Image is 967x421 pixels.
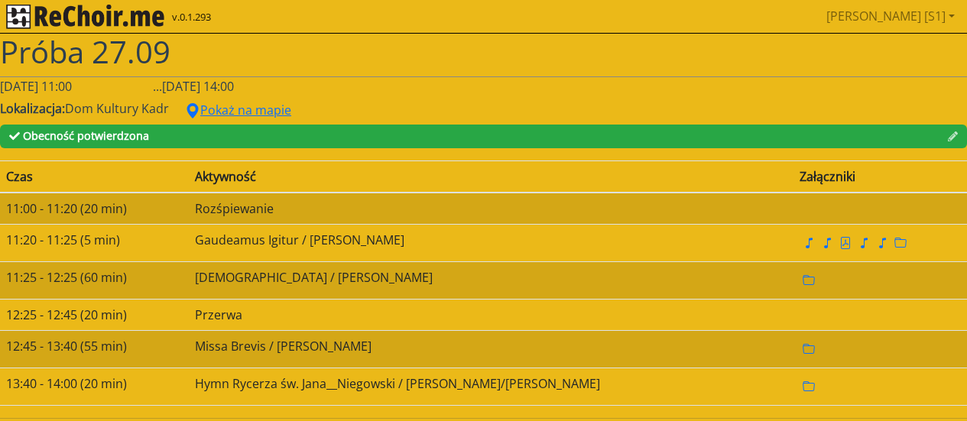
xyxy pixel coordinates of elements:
[800,235,818,251] a: A_Gaudeamus igitur.MP3
[189,368,793,405] td: Hymn Rycerza św. Jana__Niegowski / [PERSON_NAME]/[PERSON_NAME]
[23,128,149,143] span: Obecność potwierdzona
[858,237,870,249] svg: music note
[803,237,815,249] svg: music note
[189,193,793,225] td: Rozśpiewanie
[873,235,891,251] a: T_Gaudeamus igitur.mp3
[818,235,836,251] a: B_Gaudeamus igitur.MP3
[172,10,211,25] span: v.0.1.293
[855,235,873,251] a: S_Gaudeamus igitur.mp3
[803,381,815,393] svg: folder
[820,1,961,31] a: [PERSON_NAME] [S1]
[189,224,793,261] td: Gaudeamus Igitur / [PERSON_NAME]
[162,78,234,95] span: [DATE] 14:00
[803,274,815,287] svg: folder
[189,330,793,368] td: Missa Brevis / [PERSON_NAME]
[839,237,852,249] svg: file pdf
[189,261,793,299] td: [DEMOGRAPHIC_DATA] / [PERSON_NAME]
[65,100,169,117] span: Dom Kultury Kadr
[189,299,793,330] td: Przerwa
[891,235,910,251] a: Gaudeaums_Igitur
[894,237,907,249] svg: folder
[876,237,888,249] svg: music note
[6,167,183,186] div: Czas
[195,167,787,186] div: Aktywność
[175,96,301,125] button: geo alt fillPokaż na mapie
[6,5,164,29] img: rekłajer mi
[800,167,961,186] div: Załączniki
[821,237,833,249] svg: music note
[803,343,815,355] svg: folder
[836,235,855,251] a: Gaudeamus igitur_Mroszczyk.pdf
[185,103,200,118] svg: geo alt fill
